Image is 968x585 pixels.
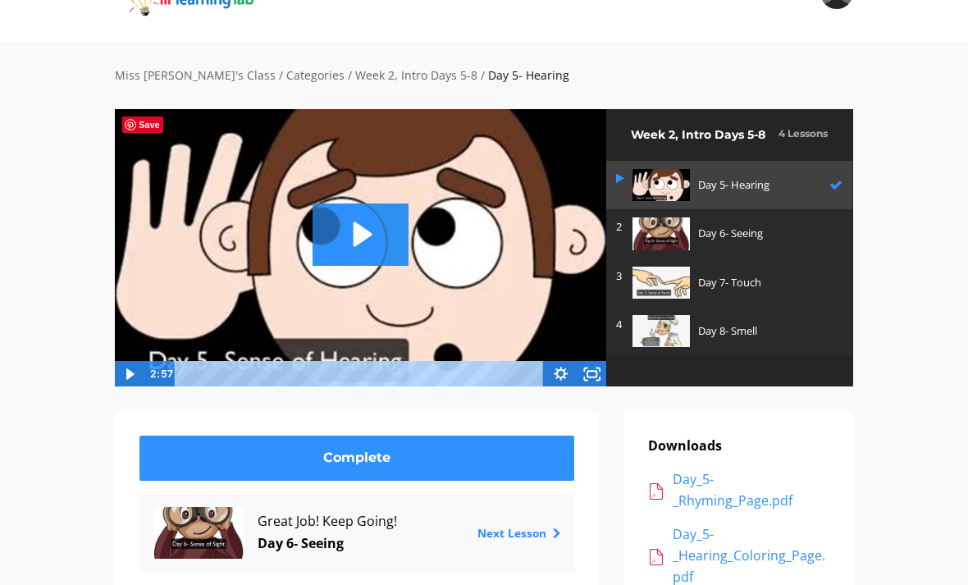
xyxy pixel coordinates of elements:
[481,66,485,85] div: /
[186,361,537,387] div: Playbar
[632,267,690,299] img: i7854taoSOybrCBYFoFZ_5ba912658c33491c1c5a474d58dc0f7cb1ea85fb.jpg
[115,67,276,83] a: Miss [PERSON_NAME]'s Class
[648,483,664,500] img: acrobat.png
[258,510,455,532] span: Great Job! Keep Going!
[258,534,344,552] a: Day 6- Seeing
[153,507,244,559] img: OK9pnWYR6WHHVZCdalib_dea1af28cd8ad2683da6e4f7ac77ef872a62821f.jpg
[698,225,834,242] p: Day 6- Seeing
[616,218,624,235] p: 2
[631,126,770,144] h2: Week 2, Intro Days 5-8
[698,176,821,194] p: Day 5- Hearing
[632,169,690,201] img: gRrwcOmaTtiDrulxc9l8_8da069e84be0f56fe9e4bc8d297b331122fa51d5.jpg
[286,67,345,83] a: Categories
[477,525,561,541] a: Next Lesson
[606,161,852,209] a: Day 5- Hearing
[122,117,163,133] span: Save
[488,66,569,85] div: Day 5- Hearing
[673,469,829,511] div: Day_5-_Rhyming_Page.pdf
[576,361,607,387] button: Fullscreen
[616,316,624,333] p: 4
[606,209,852,258] a: 2 Day 6- Seeing
[648,549,664,565] img: acrobat.png
[632,217,690,249] img: OK9pnWYR6WHHVZCdalib_dea1af28cd8ad2683da6e4f7ac77ef872a62821f.jpg
[616,267,624,285] p: 3
[632,315,690,347] img: HObMpL8ZQeS41YjPkqPX_44248bf4acc0076d8c9cf5cf6af4586b733f00e0.jpg
[648,436,829,457] p: Downloads
[545,361,576,387] button: Show settings menu
[606,307,852,355] a: 4 Day 8- Smell
[348,66,352,85] div: /
[279,66,283,85] div: /
[698,322,834,340] p: Day 8- Smell
[698,274,834,291] p: Day 7- Touch
[313,203,409,265] button: Play Video: sites/2147505858/video/I1ijqdfSRU6QyyKExgMI_Day_5-_Sense_of_Hearing.mp4
[648,469,829,511] a: Day_5-_Rhyming_Page.pdf
[139,436,574,481] a: Complete
[779,126,828,141] h3: 4 Lessons
[114,361,145,387] button: Play Video
[355,67,477,83] a: Week 2, Intro Days 5-8
[606,258,852,307] a: 3 Day 7- Touch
